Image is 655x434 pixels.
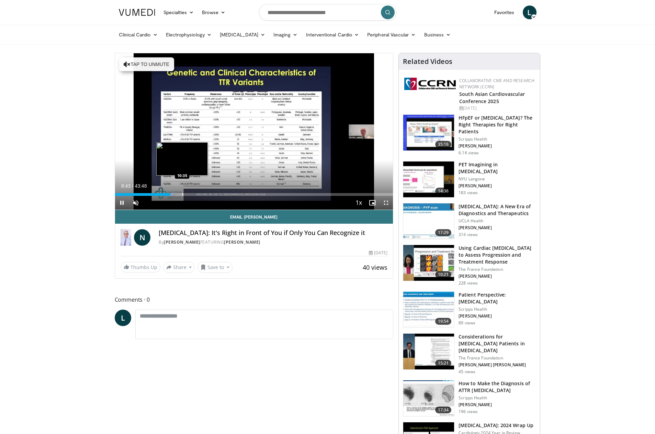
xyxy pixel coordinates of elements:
[403,245,536,286] a: 10:21 Using Cardiac [MEDICAL_DATA] to Assess Progression and Treatment Response The France Founda...
[459,402,536,408] p: [PERSON_NAME]
[459,150,479,156] p: 6.1K views
[459,91,525,104] a: South Asian Cardiovascular Conference 2025
[459,114,536,135] h3: HFpEF or [MEDICAL_DATA]? The Right Therapies for Right Patients
[224,239,260,245] a: [PERSON_NAME]
[459,183,536,189] p: [PERSON_NAME]
[197,262,233,273] button: Save to
[119,9,155,16] img: VuMedi Logo
[403,114,536,156] a: 35:16 HFpEF or [MEDICAL_DATA]? The Right Therapies for Right Patients Scripps Health [PERSON_NAME...
[403,380,536,416] a: 17:34 How to Make the Diagnosis of ATTR [MEDICAL_DATA] Scripps Health [PERSON_NAME] 196 views
[459,232,478,237] p: 314 views
[121,262,160,272] a: Thumbs Up
[459,225,536,231] p: [PERSON_NAME]
[162,28,216,42] a: Electrophysiology
[459,267,536,272] p: The France Foundation
[459,203,536,217] h3: [MEDICAL_DATA]: A New Era of Diagnostics and Therapeutics
[459,190,478,196] p: 183 views
[302,28,363,42] a: Interventional Cardio
[164,239,200,245] a: [PERSON_NAME]
[363,28,420,42] a: Peripheral Vascular
[459,245,536,265] h3: Using Cardiac [MEDICAL_DATA] to Assess Progression and Treatment Response
[459,395,536,401] p: Scripps Health
[459,78,534,90] a: Collaborative CME and Research Network (CCRN)
[159,229,387,237] h4: [MEDICAL_DATA]: It's Right in Front of You if Only You Can Recognize it
[459,333,536,354] h3: Considerations for [MEDICAL_DATA] Patients in [MEDICAL_DATA]
[403,162,454,197] img: cac2b0cd-2f26-4174-8237-e40d74628455.150x105_q85_crop-smart_upscale.jpg
[115,53,393,210] video-js: Video Player
[115,193,393,196] div: Progress Bar
[435,318,452,325] span: 19:54
[363,263,387,271] span: 40 views
[403,292,454,327] img: 66cea5b4-b247-4899-9dd6-67499fcc05d7.150x105_q85_crop-smart_upscale.jpg
[459,409,478,414] p: 196 views
[435,141,452,148] span: 35:16
[159,5,198,19] a: Specialties
[459,313,536,319] p: [PERSON_NAME]
[403,334,454,369] img: 6b12a0a1-0bcc-4600-a28c-cc0c82308171.150x105_q85_crop-smart_upscale.jpg
[115,310,131,326] a: L
[435,271,452,278] span: 10:21
[459,422,533,429] h3: [MEDICAL_DATA]: 2024 Wrap Up
[459,320,475,326] p: 89 views
[115,295,394,304] span: Comments 0
[459,280,478,286] p: 228 views
[403,380,454,416] img: c12b0fdb-e439-4951-8ee6-44c04407b222.150x105_q85_crop-smart_upscale.jpg
[269,28,302,42] a: Imaging
[459,355,536,361] p: The France Foundation
[459,161,536,175] h3: PET Imagining in [MEDICAL_DATA]
[352,196,365,210] button: Playback Rate
[403,291,536,328] a: 19:54 Patient Perspective: [MEDICAL_DATA] Scripps Health [PERSON_NAME] 89 views
[459,307,536,312] p: Scripps Health
[259,4,396,21] input: Search topics, interventions
[459,362,536,368] p: [PERSON_NAME] [PERSON_NAME]
[198,5,229,19] a: Browse
[403,203,454,239] img: 3a61ed57-80ed-4134-89e2-85aa32d7d692.150x105_q85_crop-smart_upscale.jpg
[115,196,129,210] button: Pause
[459,176,536,182] p: NYU Langone
[403,115,454,151] img: dfd7e8cb-3665-484f-96d9-fe431be1631d.150x105_q85_crop-smart_upscale.jpg
[459,291,536,305] h3: Patient Perspective: [MEDICAL_DATA]
[459,105,534,111] div: [DATE]
[403,57,452,66] h4: Related Videos
[134,229,150,246] a: N
[129,196,143,210] button: Unmute
[121,183,131,189] span: 8:43
[119,57,174,71] button: Tap to unmute
[459,136,536,142] p: Scripps Health
[435,407,452,413] span: 17:34
[403,333,536,375] a: 15:21 Considerations for [MEDICAL_DATA] Patients in [MEDICAL_DATA] The France Foundation [PERSON_...
[163,262,195,273] button: Share
[216,28,269,42] a: [MEDICAL_DATA]
[115,210,393,224] a: Email [PERSON_NAME]
[490,5,519,19] a: Favorites
[379,196,393,210] button: Fullscreen
[459,369,475,375] p: 45 views
[459,274,536,279] p: [PERSON_NAME]
[369,250,387,256] div: [DATE]
[459,143,536,149] p: [PERSON_NAME]
[115,28,162,42] a: Clinical Cardio
[403,203,536,240] a: 17:29 [MEDICAL_DATA]: A New Era of Diagnostics and Therapeutics UCLA Health [PERSON_NAME] 314 views
[523,5,537,19] a: L
[435,188,452,194] span: 14:36
[135,183,147,189] span: 43:48
[365,196,379,210] button: Enable picture-in-picture mode
[404,78,456,90] img: a04ee3ba-8487-4636-b0fb-5e8d268f3737.png.150x105_q85_autocrop_double_scale_upscale_version-0.2.png
[121,229,132,246] img: Dr. Norman E. Lepor
[132,183,134,189] span: /
[459,218,536,224] p: UCLA Health
[403,245,454,281] img: 565c1543-92ae-41b9-a411-1852bf6529a5.150x105_q85_crop-smart_upscale.jpg
[459,380,536,394] h3: How to Make the Diagnosis of ATTR [MEDICAL_DATA]
[435,229,452,236] span: 17:29
[435,360,452,367] span: 15:21
[403,161,536,198] a: 14:36 PET Imagining in [MEDICAL_DATA] NYU Langone [PERSON_NAME] 183 views
[420,28,455,42] a: Business
[159,239,387,245] div: By FEATURING
[156,142,208,176] img: image.jpeg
